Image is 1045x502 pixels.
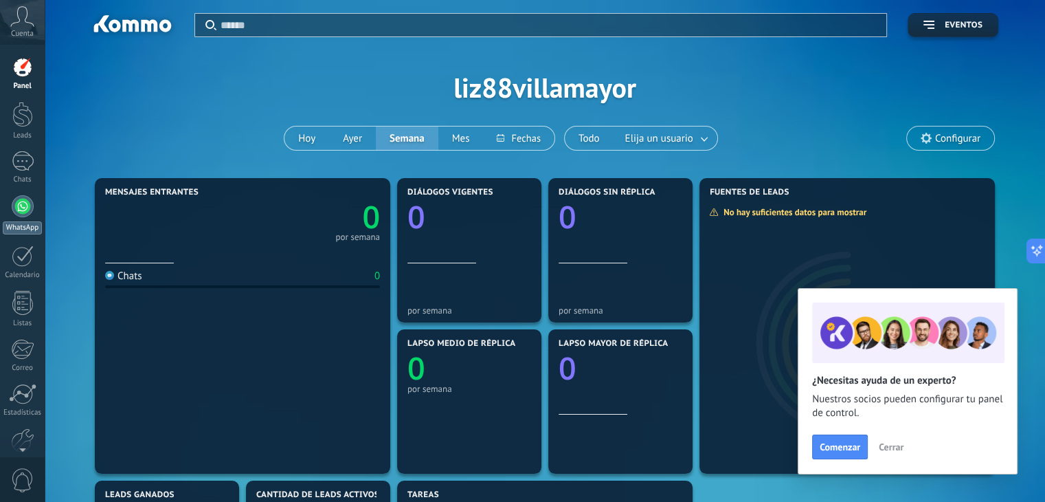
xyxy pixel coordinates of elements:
[908,13,998,37] button: Eventos
[362,196,380,238] text: 0
[622,129,696,148] span: Elija un usuario
[3,408,43,417] div: Estadísticas
[3,175,43,184] div: Chats
[559,339,668,349] span: Lapso mayor de réplica
[873,437,910,457] button: Cerrar
[709,206,876,218] div: No hay suficientes datos para mostrar
[710,188,789,197] span: Fuentes de leads
[565,127,614,150] button: Todo
[945,21,982,30] span: Eventos
[3,82,43,91] div: Panel
[3,131,43,140] div: Leads
[407,490,439,500] span: Tareas
[3,271,43,280] div: Calendario
[335,234,380,241] div: por semana
[374,270,380,283] div: 0
[243,196,380,238] a: 0
[812,393,1003,420] span: Nuestros socios pueden configurar tu panel de control.
[407,196,425,238] text: 0
[559,347,576,389] text: 0
[3,319,43,328] div: Listas
[812,435,868,459] button: Comenzar
[3,364,43,373] div: Correo
[559,305,682,316] div: por semana
[614,127,717,150] button: Elija un usuario
[559,188,655,197] span: Diálogos sin réplica
[3,221,42,234] div: WhatsApp
[820,442,860,452] span: Comenzar
[11,30,34,39] span: Cuenta
[376,127,438,150] button: Semana
[407,188,493,197] span: Diálogos vigentes
[879,442,903,452] span: Cerrar
[483,127,554,150] button: Fechas
[105,188,199,197] span: Mensajes entrantes
[284,127,329,150] button: Hoy
[407,384,531,394] div: por semana
[407,339,516,349] span: Lapso medio de réplica
[329,127,376,150] button: Ayer
[105,271,114,280] img: Chats
[935,133,980,144] span: Configurar
[812,374,1003,387] h2: ¿Necesitas ayuda de un experto?
[256,490,379,500] span: Cantidad de leads activos
[105,270,142,283] div: Chats
[105,490,175,500] span: Leads ganados
[559,196,576,238] text: 0
[407,347,425,389] text: 0
[407,305,531,316] div: por semana
[438,127,484,150] button: Mes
